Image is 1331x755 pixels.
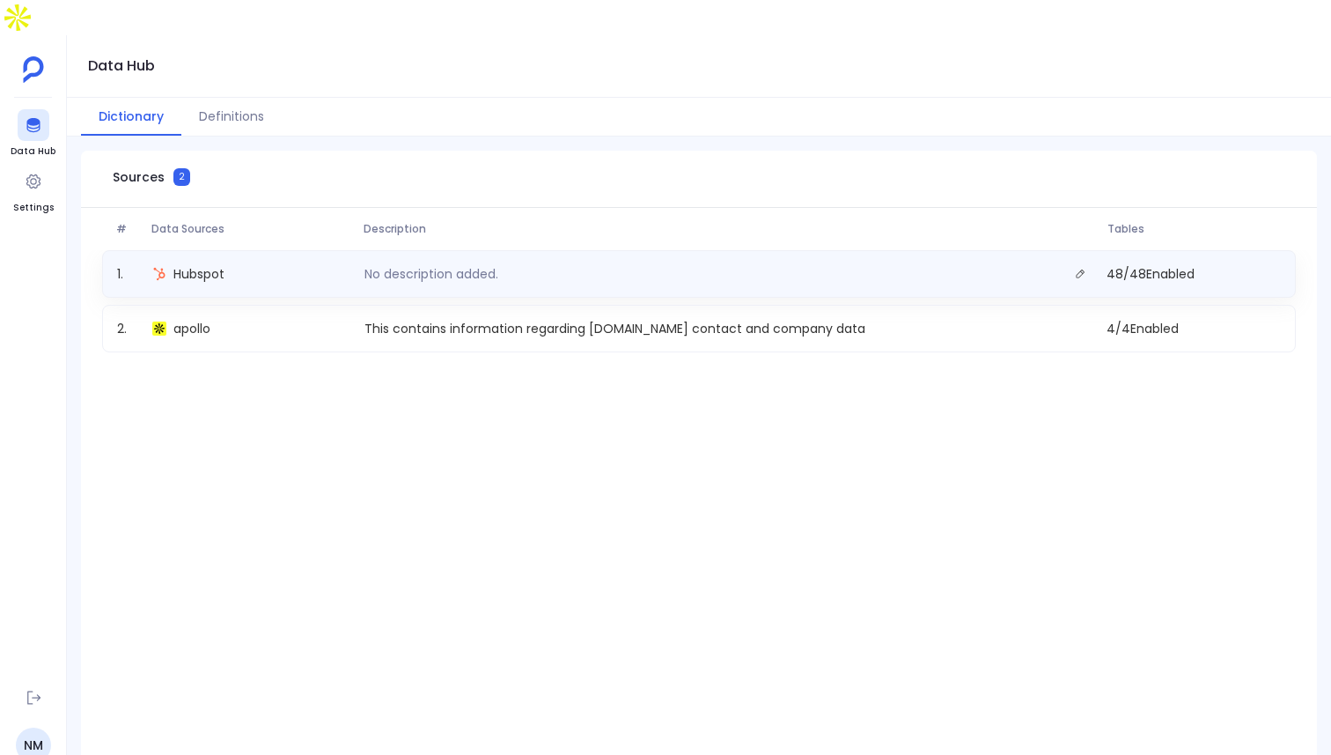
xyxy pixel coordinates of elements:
span: # [109,222,144,236]
a: Data Hub [11,109,55,159]
h1: Data Hub [88,54,155,78]
span: Sources [113,168,165,186]
span: Data Hub [11,144,55,159]
span: 2 . [110,320,145,337]
p: This contains information regarding [DOMAIN_NAME] contact and company data [357,320,872,337]
span: Description [357,222,1099,236]
img: petavue logo [23,56,44,83]
span: apollo [173,320,210,337]
span: 2 [173,168,190,186]
span: Tables [1100,222,1289,236]
span: 1 . [110,262,145,286]
span: 4 / 4 Enabled [1099,320,1288,337]
span: Data Sources [144,222,357,236]
span: Settings [13,201,54,215]
button: Edit description. [1068,262,1092,286]
button: Dictionary [81,98,181,136]
p: No description added. [357,265,505,283]
span: Hubspot [173,265,224,283]
a: Settings [13,166,54,215]
span: 48 / 48 Enabled [1099,262,1288,286]
button: Definitions [181,98,282,136]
